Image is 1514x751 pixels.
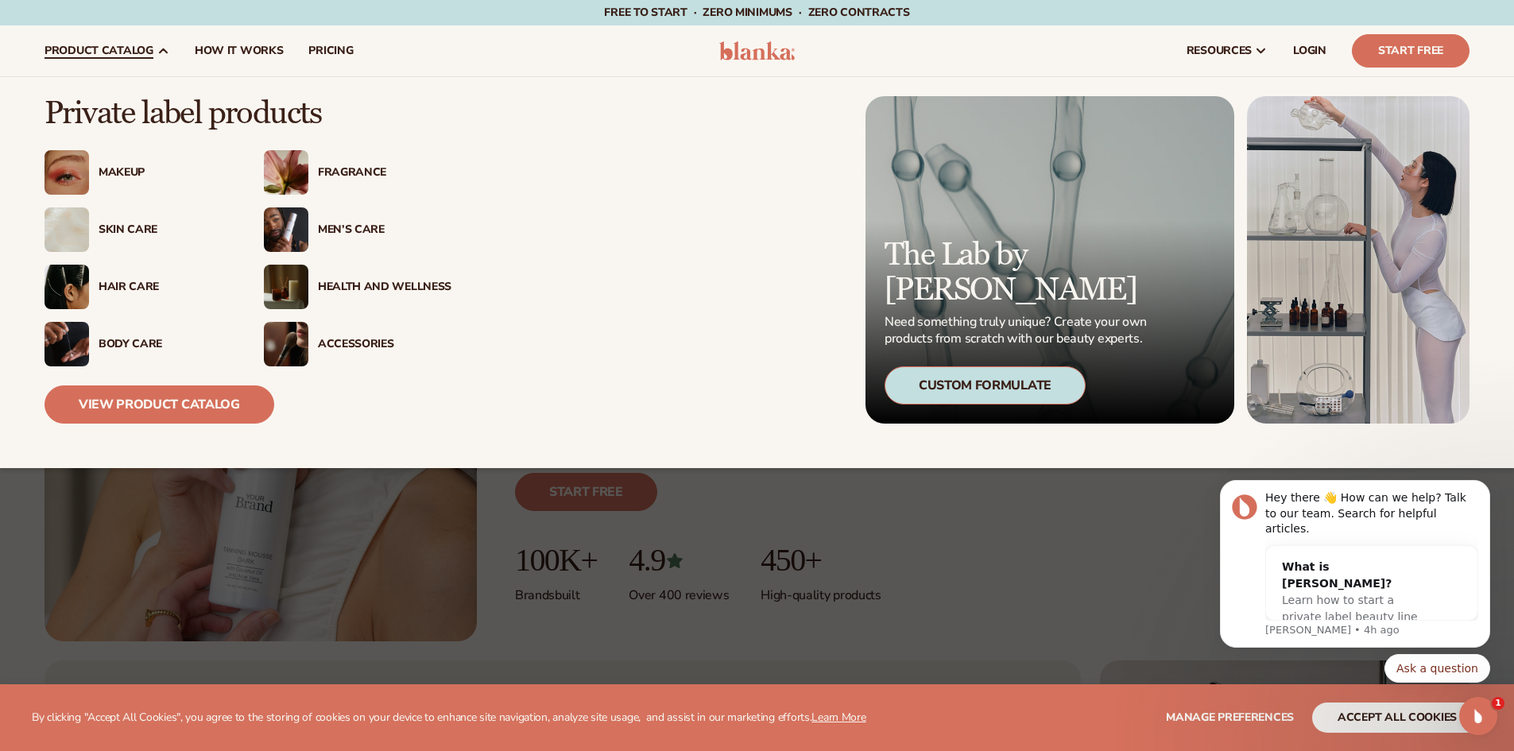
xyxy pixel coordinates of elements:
img: Pink blooming flower. [264,150,308,195]
a: Learn More [811,710,865,725]
span: Manage preferences [1166,710,1294,725]
img: Female hair pulled back with clips. [45,265,89,309]
img: Male holding moisturizer bottle. [264,207,308,252]
div: Custom Formulate [885,366,1086,405]
img: logo [719,41,795,60]
span: product catalog [45,45,153,57]
a: How It Works [182,25,296,76]
span: 1 [1492,697,1504,710]
span: Free to start · ZERO minimums · ZERO contracts [604,5,909,20]
img: Candles and incense on table. [264,265,308,309]
a: Pink blooming flower. Fragrance [264,150,451,195]
p: The Lab by [PERSON_NAME] [885,238,1152,308]
a: LOGIN [1280,25,1339,76]
p: Private label products [45,96,451,131]
a: Female hair pulled back with clips. Hair Care [45,265,232,309]
span: resources [1187,45,1252,57]
p: By clicking "Accept All Cookies", you agree to the storing of cookies on your device to enhance s... [32,711,866,725]
span: pricing [308,45,353,57]
button: Manage preferences [1166,703,1294,733]
span: LOGIN [1293,45,1326,57]
a: Start Free [1352,34,1469,68]
a: resources [1174,25,1280,76]
a: Cream moisturizer swatch. Skin Care [45,207,232,252]
img: Female with makeup brush. [264,322,308,366]
img: Female in lab with equipment. [1247,96,1469,424]
img: Male hand applying moisturizer. [45,322,89,366]
iframe: Intercom notifications message [1196,443,1514,708]
a: Female with glitter eye makeup. Makeup [45,150,232,195]
iframe: Intercom live chat [1459,697,1497,735]
a: product catalog [32,25,182,76]
div: Accessories [318,338,451,351]
div: Skin Care [99,223,232,237]
button: accept all cookies [1312,703,1482,733]
a: Microscopic product formula. The Lab by [PERSON_NAME] Need something truly unique? Create your ow... [865,96,1234,424]
a: Candles and incense on table. Health And Wellness [264,265,451,309]
div: Body Care [99,338,232,351]
a: Female with makeup brush. Accessories [264,322,451,366]
a: Male holding moisturizer bottle. Men’s Care [264,207,451,252]
div: Men’s Care [318,223,451,237]
img: Female with glitter eye makeup. [45,150,89,195]
div: Health And Wellness [318,281,451,294]
img: Cream moisturizer swatch. [45,207,89,252]
div: Fragrance [318,166,451,180]
p: Need something truly unique? Create your own products from scratch with our beauty experts. [885,314,1152,347]
a: View Product Catalog [45,385,274,424]
div: Hair Care [99,281,232,294]
a: pricing [296,25,366,76]
div: Makeup [99,166,232,180]
span: How It Works [195,45,284,57]
a: Male hand applying moisturizer. Body Care [45,322,232,366]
